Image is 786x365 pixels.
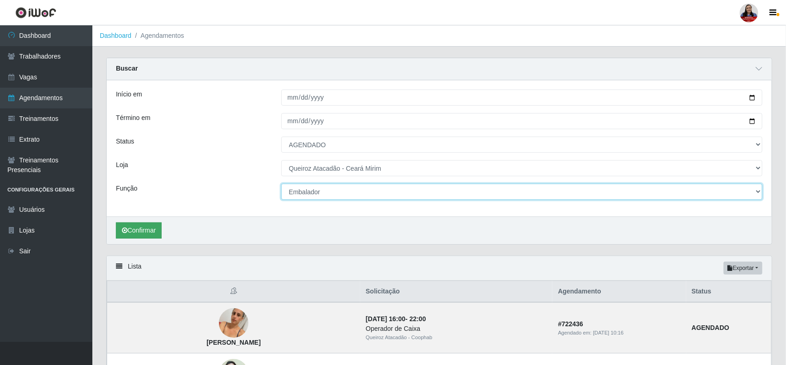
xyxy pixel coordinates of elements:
[281,113,763,129] input: 00/00/0000
[366,334,547,341] div: Queiroz Atacadão - Coophab
[366,324,547,334] div: Operador de Caixa
[116,90,142,99] label: Início em
[116,65,138,72] strong: Buscar
[558,320,583,328] strong: # 722436
[15,7,56,18] img: CoreUI Logo
[116,222,162,239] button: Confirmar
[116,160,128,170] label: Loja
[692,324,730,331] strong: AGENDADO
[366,315,426,323] strong: -
[360,281,552,303] th: Solicitação
[116,113,151,123] label: Término em
[686,281,772,303] th: Status
[116,137,134,146] label: Status
[593,330,623,335] time: [DATE] 10:16
[132,31,184,41] li: Agendamentos
[206,339,260,346] strong: [PERSON_NAME]
[552,281,686,303] th: Agendamento
[410,315,426,323] time: 22:00
[219,297,248,350] img: Maria de Fátima Gomes de Aguiar da Silva
[92,25,786,47] nav: breadcrumb
[724,262,762,275] button: Exportar
[281,90,763,106] input: 00/00/0000
[366,315,405,323] time: [DATE] 16:00
[116,184,138,193] label: Função
[558,329,680,337] div: Agendado em:
[100,32,132,39] a: Dashboard
[107,256,772,281] div: Lista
